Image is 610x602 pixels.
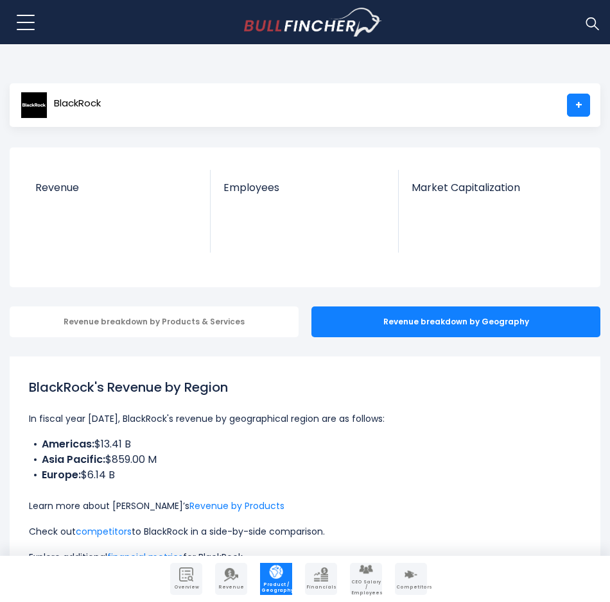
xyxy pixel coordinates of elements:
[107,551,183,564] a: financial metrics
[10,306,299,337] div: Revenue breakdown by Products & Services
[76,525,132,538] a: competitors
[260,563,292,595] a: Company Product/Geography
[54,98,101,109] span: BlackRock
[20,94,101,117] a: BlackRock
[29,498,581,514] p: Learn more about [PERSON_NAME]’s
[244,8,382,37] a: Go to homepage
[29,411,581,426] p: In fiscal year [DATE], BlackRock's revenue by geographical region are as follows:
[261,582,291,593] span: Product / Geography
[305,563,337,595] a: Company Financials
[395,563,427,595] a: Company Competitors
[211,170,397,215] a: Employees
[22,170,211,215] a: Revenue
[29,378,581,397] h1: BlackRock's Revenue by Region
[29,452,581,467] li: $859.00 M
[567,94,590,117] a: +
[42,452,105,467] b: Asia Pacific:
[306,585,336,590] span: Financials
[29,467,581,483] li: $6.14 B
[189,499,284,512] a: Revenue by Products
[29,524,581,539] p: Check out to BlackRock in a side-by-side comparison.
[21,92,48,119] img: BLK logo
[216,585,246,590] span: Revenue
[35,181,198,194] span: Revenue
[311,306,600,337] div: Revenue breakdown by Geography
[351,580,381,596] span: CEO Salary / Employees
[396,585,426,590] span: Competitors
[350,563,382,595] a: Company Employees
[412,181,573,194] span: Market Capitalization
[223,181,385,194] span: Employees
[244,8,382,37] img: bullfincher logo
[171,585,201,590] span: Overview
[215,563,247,595] a: Company Revenue
[29,549,581,565] p: Explore additional for BlackRock.
[29,437,581,452] li: $13.41 B
[170,563,202,595] a: Company Overview
[42,437,94,451] b: Americas:
[399,170,586,215] a: Market Capitalization
[42,467,81,482] b: Europe:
